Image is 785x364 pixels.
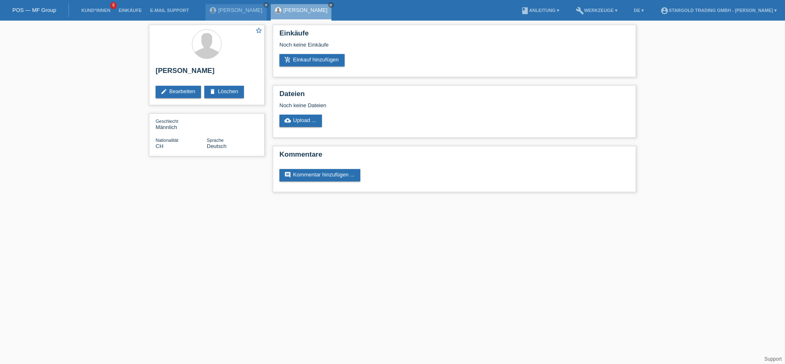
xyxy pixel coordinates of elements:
[264,3,268,7] i: close
[279,90,629,102] h2: Dateien
[284,117,291,124] i: cloud_upload
[284,7,328,13] a: [PERSON_NAME]
[329,3,333,7] i: close
[156,67,258,79] h2: [PERSON_NAME]
[284,56,291,63] i: add_shopping_cart
[630,8,648,13] a: DE ▾
[209,88,216,95] i: delete
[207,138,224,143] span: Sprache
[156,119,178,124] span: Geschlecht
[521,7,529,15] i: book
[255,27,262,35] a: star_border
[284,171,291,178] i: comment
[576,7,584,15] i: build
[279,42,629,54] div: Noch keine Einkäufe
[656,8,781,13] a: account_circleStargold Trading GmbH - [PERSON_NAME] ▾
[572,8,622,13] a: buildWerkzeuge ▾
[77,8,114,13] a: Kund*innen
[156,86,201,98] a: editBearbeiten
[207,143,227,149] span: Deutsch
[517,8,563,13] a: bookAnleitung ▾
[279,54,345,66] a: add_shopping_cartEinkauf hinzufügen
[114,8,146,13] a: Einkäufe
[279,115,322,127] a: cloud_uploadUpload ...
[156,143,163,149] span: Schweiz
[146,8,193,13] a: E-Mail Support
[279,29,629,42] h2: Einkäufe
[218,7,262,13] a: [PERSON_NAME]
[279,169,360,181] a: commentKommentar hinzufügen ...
[263,2,269,8] a: close
[156,138,178,143] span: Nationalität
[204,86,244,98] a: deleteLöschen
[110,2,117,9] span: 6
[255,27,262,34] i: star_border
[279,150,629,163] h2: Kommentare
[279,102,532,108] div: Noch keine Dateien
[156,118,207,130] div: Männlich
[764,356,782,362] a: Support
[328,2,334,8] a: close
[161,88,167,95] i: edit
[12,7,56,13] a: POS — MF Group
[660,7,669,15] i: account_circle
